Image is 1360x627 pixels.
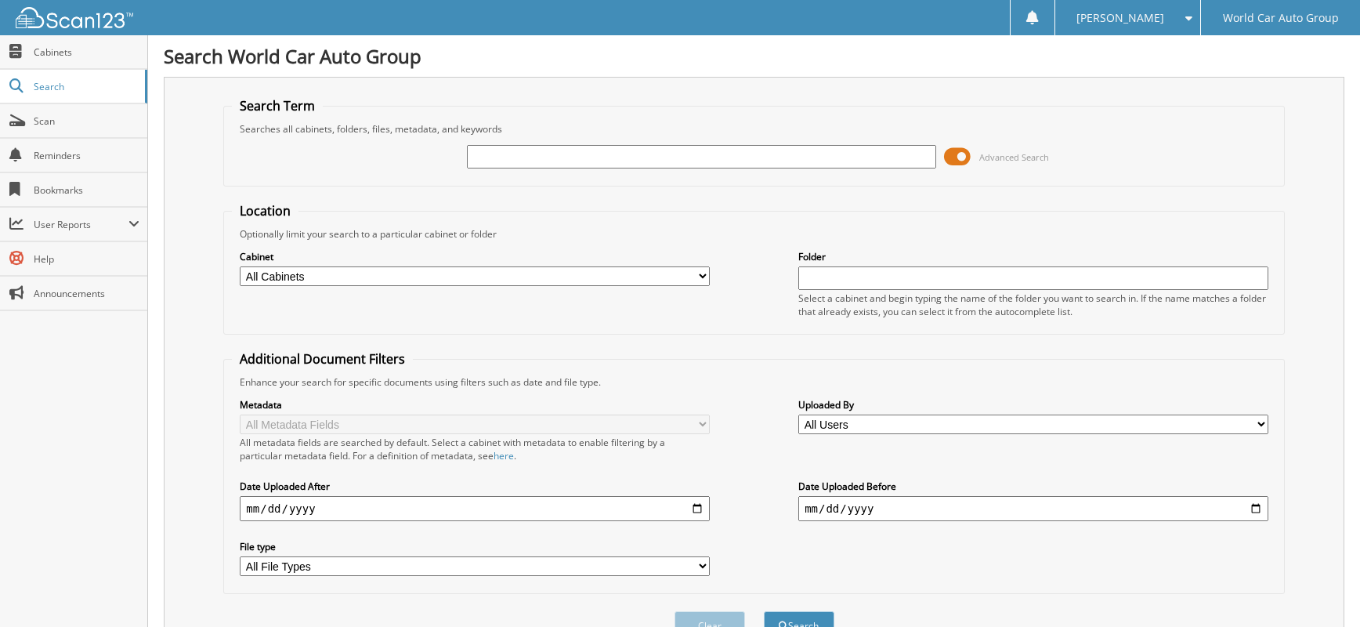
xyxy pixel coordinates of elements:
label: Folder [798,250,1268,263]
div: All metadata fields are searched by default. Select a cabinet with metadata to enable filtering b... [240,436,710,462]
a: here [494,449,514,462]
legend: Location [232,202,298,219]
span: User Reports [34,218,128,231]
div: Enhance your search for specific documents using filters such as date and file type. [232,375,1275,389]
span: Help [34,252,139,266]
span: Scan [34,114,139,128]
legend: Additional Document Filters [232,350,413,368]
span: Cabinets [34,45,139,59]
span: Advanced Search [979,151,1049,163]
h1: Search World Car Auto Group [164,43,1344,69]
span: [PERSON_NAME] [1076,13,1164,23]
label: Cabinet [240,250,710,263]
span: Bookmarks [34,183,139,197]
img: scan123-logo-white.svg [16,7,133,28]
label: Uploaded By [798,398,1268,411]
span: World Car Auto Group [1223,13,1339,23]
input: start [240,496,710,521]
label: Metadata [240,398,710,411]
span: Search [34,80,137,93]
label: Date Uploaded Before [798,480,1268,493]
div: Searches all cabinets, folders, files, metadata, and keywords [232,122,1275,136]
label: File type [240,540,710,553]
label: Date Uploaded After [240,480,710,493]
div: Select a cabinet and begin typing the name of the folder you want to search in. If the name match... [798,292,1268,318]
legend: Search Term [232,97,323,114]
div: Optionally limit your search to a particular cabinet or folder [232,227,1275,241]
input: end [798,496,1268,521]
span: Reminders [34,149,139,162]
span: Announcements [34,287,139,300]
